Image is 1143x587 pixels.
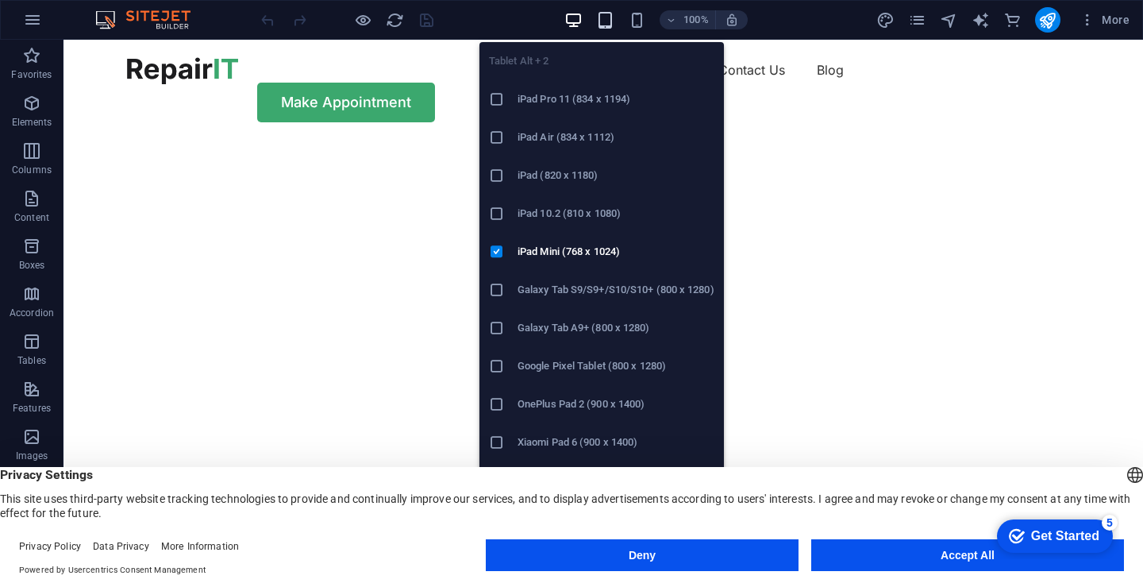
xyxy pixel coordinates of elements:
h6: Galaxy Tab A9+ (800 x 1280) [518,319,714,338]
h6: iPad Air (834 x 1112) [518,128,714,147]
h6: OnePlus Pad 2 (900 x 1400) [518,395,714,414]
h6: Galaxy Tab S9/S9+/S10/S10+ (800 x 1280) [518,280,714,299]
p: Accordion [10,307,54,319]
div: Get Started 5 items remaining, 0% complete [13,8,129,41]
p: Tables [17,354,46,367]
p: Columns [12,164,52,176]
p: Features [13,402,51,415]
h6: iPad Mini (768 x 1024) [518,242,714,261]
p: Boxes [19,259,45,272]
p: Favorites [11,68,52,81]
div: Get Started [47,17,115,32]
h6: Xiaomi Pad 6 (900 x 1400) [518,433,714,452]
button: More [1073,7,1136,33]
div: 5 [117,3,133,19]
h6: iPad (820 x 1180) [518,166,714,185]
h6: iPad 10.2 (810 x 1080) [518,204,714,223]
p: Images [16,450,48,462]
h6: iPad Pro 11 (834 x 1194) [518,90,714,109]
h6: Google Pixel Tablet (800 x 1280) [518,357,714,376]
iframe: To enrich screen reader interactions, please activate Accessibility in Grammarly extension settings [63,40,1143,562]
span: More [1079,12,1130,28]
p: Content [14,211,49,224]
p: Elements [12,116,52,129]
